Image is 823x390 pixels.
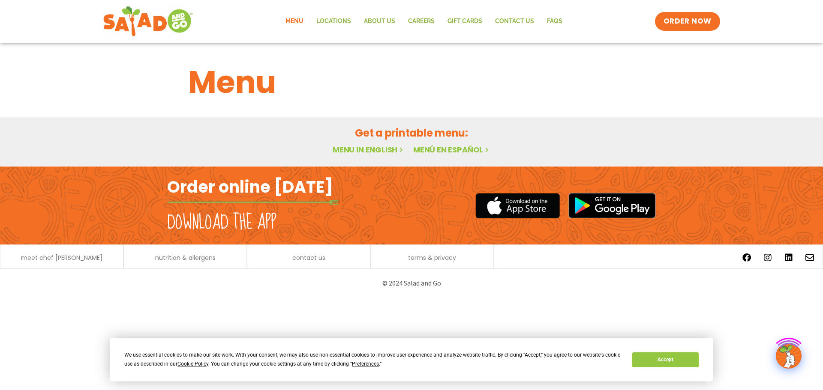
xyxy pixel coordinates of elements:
a: contact us [292,255,325,261]
a: meet chef [PERSON_NAME] [21,255,102,261]
div: Cookie Consent Prompt [110,338,713,381]
h2: Get a printable menu: [188,125,635,140]
span: Preferences [352,361,379,367]
img: new-SAG-logo-768×292 [103,4,193,39]
a: Locations [310,12,357,31]
a: Contact Us [489,12,541,31]
a: ORDER NOW [655,12,720,31]
a: nutrition & allergens [155,255,216,261]
img: appstore [475,192,560,220]
a: GIFT CARDS [441,12,489,31]
a: Menu in English [333,144,405,155]
a: Menu [279,12,310,31]
span: ORDER NOW [664,16,712,27]
a: Menú en español [413,144,490,155]
a: Careers [402,12,441,31]
p: © 2024 Salad and Go [171,277,652,289]
img: google_play [568,193,656,218]
a: FAQs [541,12,569,31]
nav: Menu [279,12,569,31]
a: terms & privacy [408,255,456,261]
a: About Us [357,12,402,31]
h1: Menu [188,59,635,105]
div: We use essential cookies to make our site work. With your consent, we may also use non-essential ... [124,351,622,369]
span: Cookie Policy [177,361,208,367]
h2: Download the app [167,211,276,235]
button: Accept [632,352,698,367]
img: fork [167,200,339,205]
h2: Order online [DATE] [167,176,333,197]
